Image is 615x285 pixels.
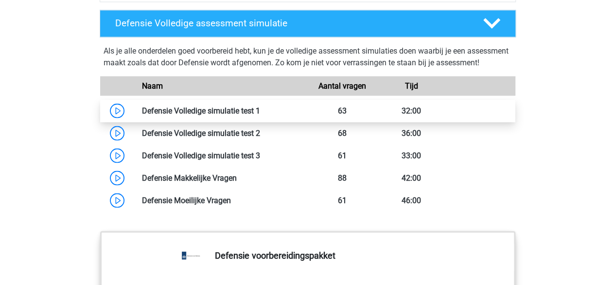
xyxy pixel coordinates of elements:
[96,10,520,37] a: Defensie Volledige assessment simulatie
[135,127,308,139] div: Defensie Volledige simulatie test 2
[135,172,308,184] div: Defensie Makkelijke Vragen
[135,80,308,92] div: Naam
[307,80,376,92] div: Aantal vragen
[135,150,308,161] div: Defensie Volledige simulatie test 3
[115,18,467,29] h4: Defensie Volledige assessment simulatie
[135,194,308,206] div: Defensie Moeilijke Vragen
[377,80,446,92] div: Tijd
[104,45,512,72] div: Als je alle onderdelen goed voorbereid hebt, kun je de volledige assessment simulaties doen waarb...
[135,105,308,116] div: Defensie Volledige simulatie test 1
